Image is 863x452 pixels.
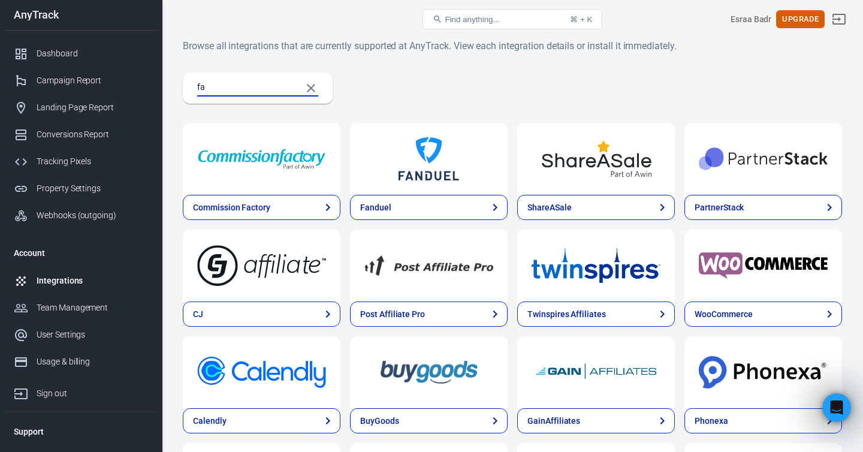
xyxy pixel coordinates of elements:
a: Commission Factory [183,123,340,195]
a: Twinspires Affiliates [517,302,675,327]
a: ShareASale [517,195,675,220]
a: Post Affiliate Pro [350,230,508,302]
img: Phonexa [699,351,828,394]
div: User Settings [37,329,148,341]
a: ShareASale [517,123,675,195]
div: Phonexa [695,415,728,427]
a: CJ [183,302,340,327]
a: Sign out [4,375,158,407]
span: Find anything... [445,15,499,24]
a: CJ [183,230,340,302]
a: Tracking Pixels [4,148,158,175]
div: Conversions Report [37,128,148,141]
div: Dashboard [37,47,148,60]
img: ShareASale [532,137,660,180]
input: Search... [197,80,292,96]
img: PartnerStack [699,137,828,180]
div: Account id: 0PcudLfu [731,13,772,26]
button: Find anything...⌘ + K [423,9,602,29]
a: PartnerStack [684,123,842,195]
a: Usage & billing [4,348,158,375]
a: Integrations [4,267,158,294]
img: GainAffiliates [532,351,660,394]
a: Property Settings [4,175,158,202]
a: Team Management [4,294,158,321]
div: Usage & billing [37,355,148,368]
a: Post Affiliate Pro [350,302,508,327]
div: Twinspires Affiliates [527,308,606,321]
div: Fanduel [360,201,391,214]
img: WooCommerce [699,244,828,287]
a: GainAffiliates [517,408,675,433]
a: WooCommerce [684,230,842,302]
a: Phonexa [684,408,842,433]
div: WooCommerce [695,308,752,321]
a: User Settings [4,321,158,348]
a: Twinspires Affiliates [517,230,675,302]
a: Fanduel [350,123,508,195]
div: CJ [193,308,203,321]
img: CJ [197,244,326,287]
li: Account [4,239,158,267]
div: Property Settings [37,182,148,195]
img: Calendly [197,351,326,394]
a: Dashboard [4,40,158,67]
div: Team Management [37,302,148,314]
a: Fanduel [350,195,508,220]
div: GainAffiliates [527,415,580,427]
a: Calendly [183,408,340,433]
div: Campaign Report [37,74,148,87]
a: WooCommerce [684,302,842,327]
a: BuyGoods [350,336,508,408]
h6: Browse all integrations that are currently supported at AnyTrack. View each integration details o... [183,38,842,53]
button: Upgrade [776,10,825,29]
img: Commission Factory [197,137,326,180]
a: BuyGoods [350,408,508,433]
button: Clear Search [297,74,325,103]
div: Tracking Pixels [37,155,148,168]
div: Landing Page Report [37,101,148,114]
a: Phonexa [684,336,842,408]
a: Commission Factory [183,195,340,220]
div: PartnerStack [695,201,744,214]
div: BuyGoods [360,415,399,427]
a: Landing Page Report [4,94,158,121]
a: Sign out [825,5,853,34]
a: Webhooks (outgoing) [4,202,158,229]
img: Twinspires Affiliates [532,244,660,287]
div: ShareASale [527,201,572,214]
a: Calendly [183,336,340,408]
div: Post Affiliate Pro [360,308,425,321]
div: Webhooks (outgoing) [37,209,148,222]
div: ⌘ + K [570,15,592,24]
div: Commission Factory [193,201,270,214]
div: Integrations [37,275,148,287]
a: GainAffiliates [517,336,675,408]
iframe: Intercom live chat [822,393,851,422]
img: Fanduel [364,137,493,180]
div: AnyTrack [4,10,158,20]
img: BuyGoods [364,351,493,394]
img: Post Affiliate Pro [364,244,493,287]
a: Conversions Report [4,121,158,148]
div: Sign out [37,387,148,400]
li: Support [4,417,158,446]
a: PartnerStack [684,195,842,220]
div: Calendly [193,415,227,427]
a: Campaign Report [4,67,158,94]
